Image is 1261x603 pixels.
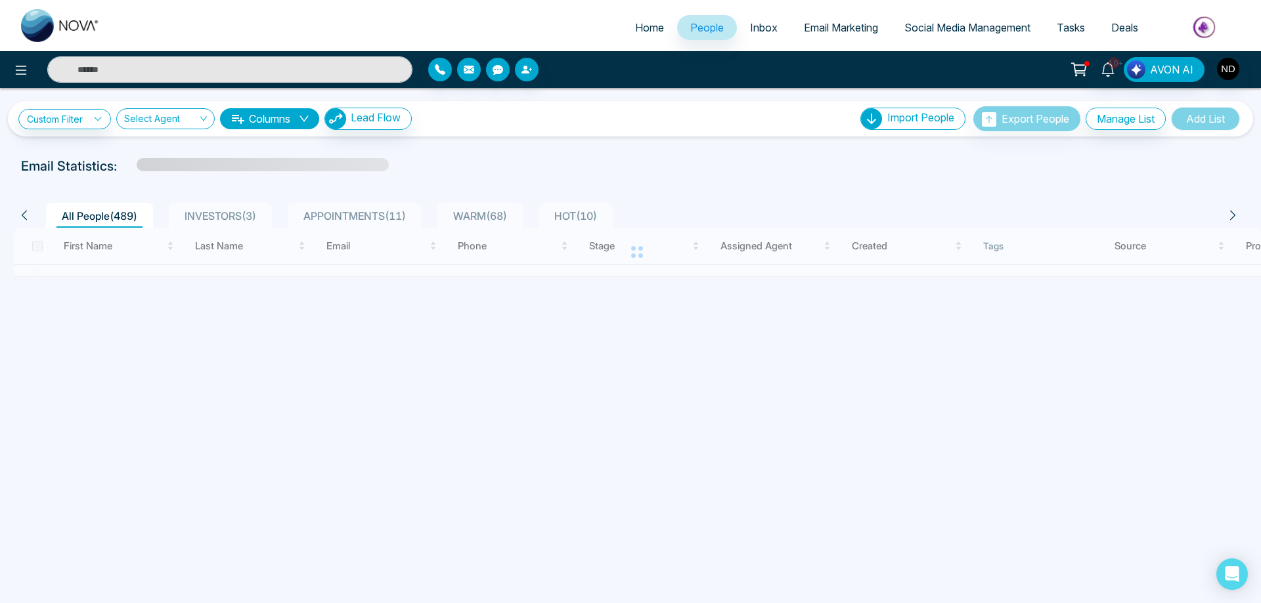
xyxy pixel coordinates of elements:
span: WARM ( 68 ) [448,209,512,222]
p: Email Statistics: [21,156,117,176]
img: Lead Flow [325,108,346,129]
button: Manage List [1086,108,1166,130]
span: HOT ( 10 ) [549,209,602,222]
span: Inbox [750,21,778,34]
a: People [677,15,737,40]
span: Social Media Management [904,21,1030,34]
span: Lead Flow [351,111,401,124]
span: Import People [887,111,954,124]
span: All People ( 489 ) [56,209,143,222]
a: 10+ [1092,57,1124,80]
span: AVON AI [1150,62,1193,77]
button: Export People [973,106,1080,131]
div: Open Intercom Messenger [1216,558,1248,590]
a: Social Media Management [891,15,1044,40]
span: INVESTORS ( 3 ) [179,209,261,222]
button: Lead Flow [324,108,412,130]
span: 10+ [1108,57,1120,69]
span: Email Marketing [804,21,878,34]
span: APPOINTMENTS ( 11 ) [298,209,411,222]
a: Lead FlowLead Flow [319,108,412,130]
button: AVON AI [1124,57,1205,82]
span: Export People [1002,112,1069,125]
a: Home [622,15,677,40]
a: Email Marketing [791,15,891,40]
a: Custom Filter [18,109,111,129]
a: Inbox [737,15,791,40]
button: Columnsdown [220,108,319,129]
a: Tasks [1044,15,1098,40]
a: Deals [1098,15,1151,40]
span: People [690,21,724,34]
img: User Avatar [1217,58,1239,80]
img: Market-place.gif [1158,12,1253,42]
span: Deals [1111,21,1138,34]
span: Home [635,21,664,34]
img: Nova CRM Logo [21,9,100,42]
img: Lead Flow [1127,60,1145,79]
span: Tasks [1057,21,1085,34]
span: down [299,114,309,124]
